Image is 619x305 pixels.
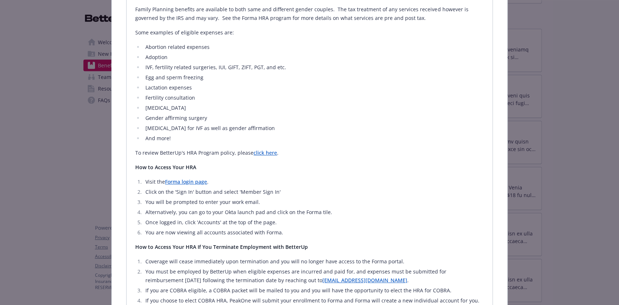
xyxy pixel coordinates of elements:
[143,93,483,102] li: Fertility consultation
[143,124,483,133] li: [MEDICAL_DATA] for IVF as well as gender affirmation
[143,286,483,295] li: If you are COBRA eligible, a COBRA packet will be mailed to you and you will have the opportunity...
[253,149,277,156] a: click here
[143,198,483,206] li: You will be prompted to enter your work email.
[322,277,407,284] a: [EMAIL_ADDRESS][DOMAIN_NAME]
[143,83,483,92] li: Lactation expenses
[143,257,483,266] li: Coverage will cease immediately upon termination and you will no longer have access to the Forma ...
[143,63,483,72] li: IVF, fertility related surgeries, IUI, GIFT, ZIFT, PGT, and etc.
[143,43,483,51] li: Abortion related expenses
[135,164,196,171] strong: How to Access Your HRA
[143,114,483,122] li: Gender affirming surgery
[143,218,483,227] li: Once logged in, click 'Accounts' at the top of the page.
[135,5,483,22] p: Family Planning benefits are available to both same and different gender couples. The tax treatme...
[143,267,483,285] li: You must be employed by BetterUp when eligible expenses are incurred and paid for, and expenses m...
[143,53,483,62] li: Adoption
[165,178,207,185] a: Forma login page
[143,104,483,112] li: [MEDICAL_DATA]
[143,208,483,217] li: Alternatively, you can go to your Okta launch pad and click on the Forma tile.
[143,296,483,305] li: If you choose to elect COBRA HRA, PeakOne will submit your enrollment to Forma and Forma will cre...
[135,243,308,250] strong: How to Access Your HRA If You Terminate Employment with BetterUp
[143,177,483,186] li: Visit the .
[143,228,483,237] li: You are now viewing all accounts associated with Forma.
[135,149,483,157] p: To review BetterUp's HRA Program policy, please .
[143,73,483,82] li: Egg and sperm freezing
[143,188,483,196] li: Click on the 'Sign In' button and select 'Member Sign In'
[135,28,483,37] p: Some examples of eligible expenses are:
[143,134,483,143] li: And more!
